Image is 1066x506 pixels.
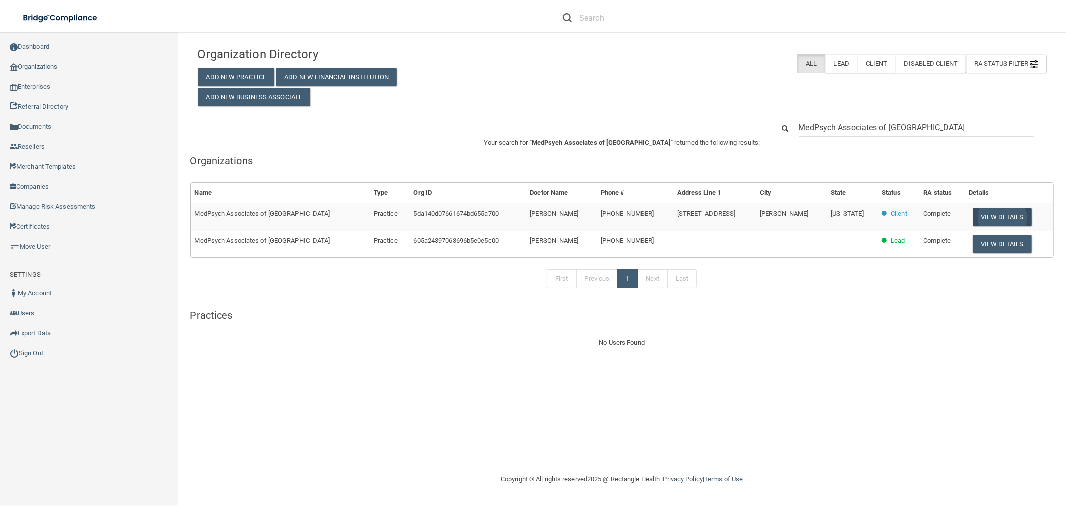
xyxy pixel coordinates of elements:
span: Complete [924,210,951,217]
p: Client [891,208,907,220]
div: No Users Found [190,337,1054,349]
img: organization-icon.f8decf85.png [10,63,18,71]
img: briefcase.64adab9b.png [10,242,20,252]
th: Phone # [597,183,673,203]
img: icon-filter@2x.21656d0b.png [1030,60,1038,68]
a: Privacy Policy [663,475,703,483]
img: enterprise.0d942306.png [10,84,18,91]
span: [PERSON_NAME] [760,210,808,217]
input: Search [579,9,671,27]
th: Address Line 1 [673,183,756,203]
span: 5da140d07661674bd655a700 [414,210,499,217]
a: Last [667,269,697,288]
img: ic-search.3b580494.png [563,13,572,22]
img: ic_dashboard_dark.d01f4a41.png [10,43,18,51]
span: Practice [374,210,398,217]
h5: Organizations [190,155,1054,166]
button: Add New Practice [198,68,275,86]
span: Complete [924,237,951,244]
span: [US_STATE] [831,210,864,217]
span: MedPsych Associates of [GEOGRAPHIC_DATA] [195,210,330,217]
th: Doctor Name [526,183,597,203]
span: MedPsych Associates of [GEOGRAPHIC_DATA] [532,139,671,146]
span: [PERSON_NAME] [530,210,578,217]
span: [PHONE_NUMBER] [601,210,654,217]
p: Lead [891,235,905,247]
img: ic_user_dark.df1a06c3.png [10,289,18,297]
th: RA status [920,183,965,203]
label: SETTINGS [10,269,41,281]
th: Name [191,183,370,203]
button: Add New Financial Institution [276,68,397,86]
a: First [547,269,577,288]
button: View Details [973,208,1032,226]
img: ic_power_dark.7ecde6b1.png [10,349,19,358]
th: Details [965,183,1053,203]
label: Disabled Client [896,54,966,73]
span: [STREET_ADDRESS] [677,210,736,217]
th: City [756,183,827,203]
span: RA Status Filter [974,60,1038,67]
span: [PERSON_NAME] [530,237,578,244]
th: Status [878,183,919,203]
th: Type [370,183,410,203]
label: Client [857,54,896,73]
th: Org ID [410,183,526,203]
a: Terms of Use [704,475,743,483]
button: View Details [973,235,1032,253]
img: icon-export.b9366987.png [10,329,18,337]
input: Search [799,118,1034,137]
a: 1 [617,269,638,288]
img: ic_reseller.de258add.png [10,143,18,151]
th: State [827,183,878,203]
span: MedPsych Associates of [GEOGRAPHIC_DATA] [195,237,330,244]
p: Your search for " " returned the following results: [190,137,1054,149]
h4: Organization Directory [198,48,471,61]
button: Add New Business Associate [198,88,311,106]
img: icon-documents.8dae5593.png [10,123,18,131]
span: 605a24397063696b5e0e5c00 [414,237,499,244]
a: Previous [576,269,618,288]
span: [PHONE_NUMBER] [601,237,654,244]
span: Practice [374,237,398,244]
img: bridge_compliance_login_screen.278c3ca4.svg [15,8,107,28]
h5: Practices [190,310,1054,321]
label: All [797,54,825,73]
label: Lead [825,54,857,73]
a: Next [638,269,668,288]
div: Copyright © All rights reserved 2025 @ Rectangle Health | | [439,463,804,495]
img: icon-users.e205127d.png [10,309,18,317]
